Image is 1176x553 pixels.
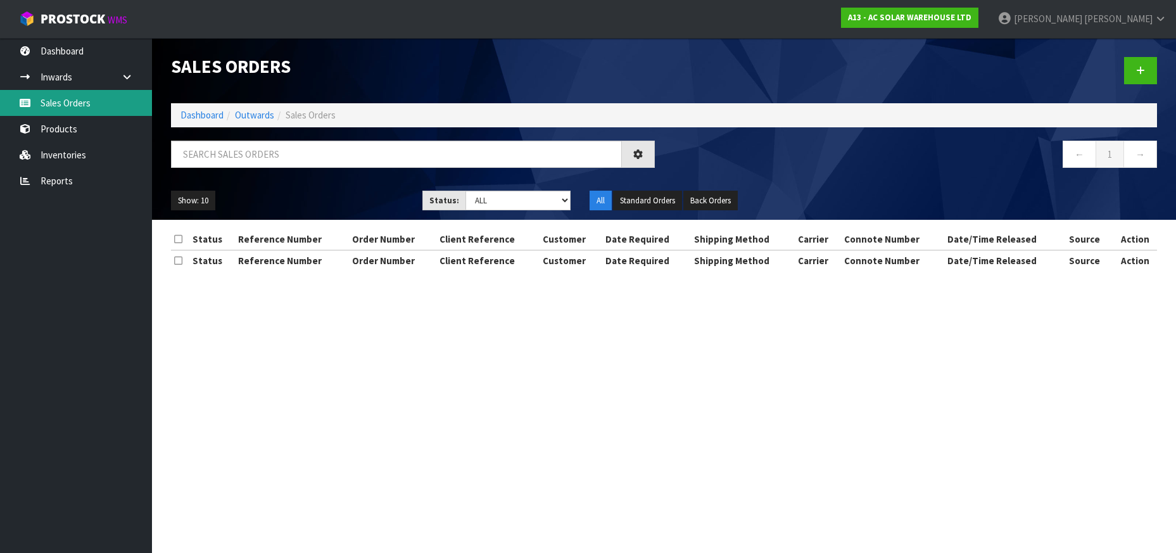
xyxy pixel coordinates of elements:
[841,229,944,250] th: Connote Number
[171,141,622,168] input: Search sales orders
[613,191,682,211] button: Standard Orders
[235,109,274,121] a: Outwards
[19,11,35,27] img: cube-alt.png
[683,191,738,211] button: Back Orders
[944,229,1065,250] th: Date/Time Released
[691,250,794,270] th: Shipping Method
[349,229,436,250] th: Order Number
[349,250,436,270] th: Order Number
[1066,229,1113,250] th: Source
[674,141,1158,172] nav: Page navigation
[180,109,224,121] a: Dashboard
[795,229,841,250] th: Carrier
[429,195,459,206] strong: Status:
[41,11,105,27] span: ProStock
[540,250,602,270] th: Customer
[436,250,540,270] th: Client Reference
[235,229,349,250] th: Reference Number
[691,229,794,250] th: Shipping Method
[1084,13,1153,25] span: [PERSON_NAME]
[1113,250,1157,270] th: Action
[795,250,841,270] th: Carrier
[171,57,655,77] h1: Sales Orders
[108,14,127,26] small: WMS
[189,250,235,270] th: Status
[286,109,336,121] span: Sales Orders
[235,250,349,270] th: Reference Number
[944,250,1065,270] th: Date/Time Released
[1096,141,1124,168] a: 1
[1113,229,1157,250] th: Action
[436,229,540,250] th: Client Reference
[602,250,692,270] th: Date Required
[841,250,944,270] th: Connote Number
[1063,141,1096,168] a: ←
[602,229,692,250] th: Date Required
[171,191,215,211] button: Show: 10
[590,191,612,211] button: All
[1066,250,1113,270] th: Source
[1123,141,1157,168] a: →
[540,229,602,250] th: Customer
[848,12,971,23] strong: A13 - AC SOLAR WAREHOUSE LTD
[189,229,235,250] th: Status
[1014,13,1082,25] span: [PERSON_NAME]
